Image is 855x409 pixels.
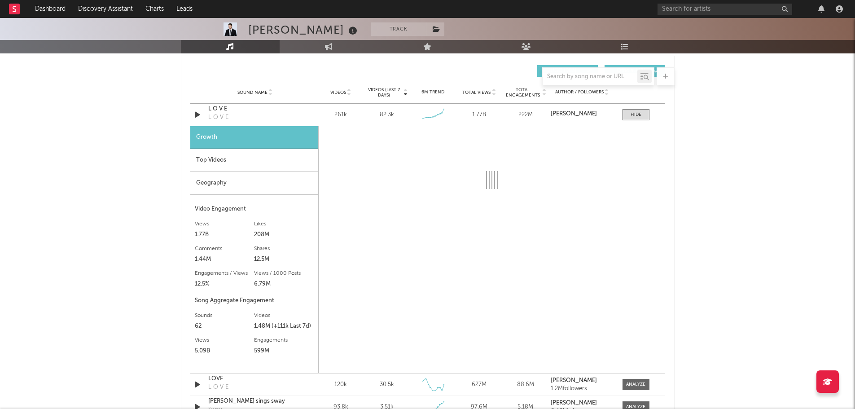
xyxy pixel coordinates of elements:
div: 88.6M [504,380,546,389]
div: 261k [320,110,362,119]
button: Official(41) [605,65,665,77]
div: 222M [504,110,546,119]
div: 6.79M [254,279,314,290]
div: L O V E [208,383,228,392]
div: 30.5k [380,380,394,389]
span: Videos (last 7 days) [366,87,402,98]
div: 6M Trend [412,89,454,96]
span: Author / Followers [555,89,604,95]
div: 12.5M [254,254,314,265]
a: [PERSON_NAME] [551,378,613,384]
div: Geography [190,172,318,195]
div: Song Aggregate Engagement [195,295,314,306]
div: 5.09B [195,346,254,356]
div: 1.77B [195,229,254,240]
div: 1.44M [195,254,254,265]
div: 12.5% [195,279,254,290]
span: Videos [330,90,346,95]
div: 1.77B [458,110,500,119]
div: 120k [320,380,362,389]
div: Growth [190,126,318,149]
div: Views [195,335,254,346]
button: UGC(983) [537,65,598,77]
div: Video Engagement [195,204,314,215]
input: Search for artists [658,4,792,15]
strong: [PERSON_NAME] [551,400,597,406]
div: Likes [254,219,314,229]
div: 208M [254,229,314,240]
div: 62 [195,321,254,332]
div: 82.3k [380,110,394,119]
span: Sound Name [237,90,267,95]
div: Sounds [195,310,254,321]
strong: [PERSON_NAME] [551,378,597,383]
div: Shares [254,243,314,254]
span: Total Views [462,90,491,95]
div: Top Videos [190,149,318,172]
a: [PERSON_NAME] [551,400,613,406]
input: Search by song name or URL [543,73,637,80]
div: 1.2M followers [551,386,613,392]
div: 1.48M (+111k Last 7d) [254,321,314,332]
span: Total Engagements [504,87,541,98]
div: Comments [195,243,254,254]
div: Engagements [254,335,314,346]
div: Views / 1000 Posts [254,268,314,279]
a: [PERSON_NAME] [551,111,613,117]
a: LOVE [208,374,302,383]
strong: [PERSON_NAME] [551,111,597,117]
div: Views [195,219,254,229]
div: Videos [254,310,314,321]
div: [PERSON_NAME] [248,22,360,37]
button: Track [371,22,427,36]
div: L O V E [208,113,228,122]
div: Engagements / Views [195,268,254,279]
a: L O V E [208,105,302,114]
div: 599M [254,346,314,356]
a: [PERSON_NAME] sings sway [208,397,302,406]
div: 627M [458,380,500,389]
